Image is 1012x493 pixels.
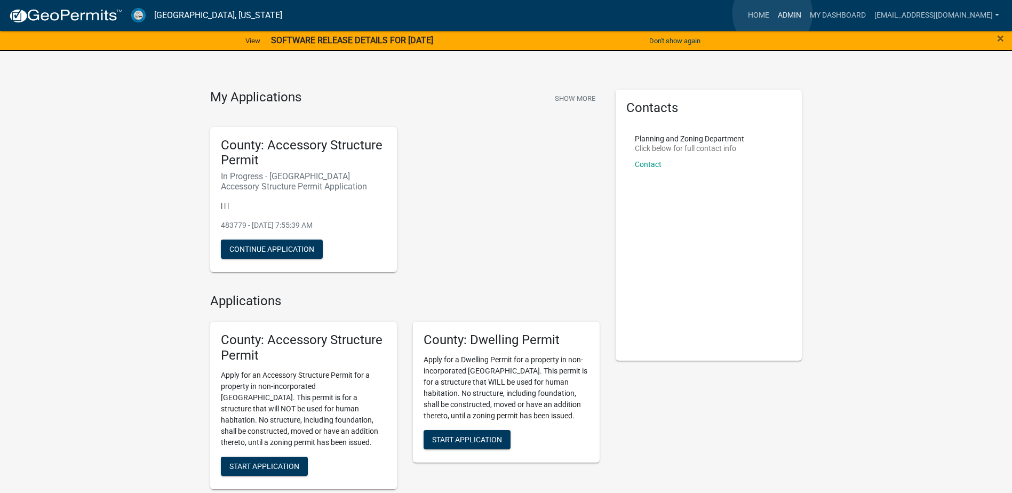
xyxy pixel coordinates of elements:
h5: County: Accessory Structure Permit [221,138,386,169]
a: Home [744,5,774,26]
h4: Applications [210,293,600,309]
h5: County: Dwelling Permit [424,332,589,348]
span: × [997,31,1004,46]
p: Planning and Zoning Department [635,135,744,142]
a: [GEOGRAPHIC_DATA], [US_STATE] [154,6,282,25]
button: Start Application [221,457,308,476]
button: Don't show again [645,32,705,50]
h5: County: Accessory Structure Permit [221,332,386,363]
h4: My Applications [210,90,301,106]
p: Apply for a Dwelling Permit for a property in non-incorporated [GEOGRAPHIC_DATA]. This permit is ... [424,354,589,422]
img: Custer County, Colorado [131,8,146,22]
p: | | | [221,200,386,211]
span: Start Application [229,462,299,470]
strong: SOFTWARE RELEASE DETAILS FOR [DATE] [271,35,433,45]
p: Apply for an Accessory Structure Permit for a property in non-incorporated [GEOGRAPHIC_DATA]. Thi... [221,370,386,448]
button: Close [997,32,1004,45]
a: Admin [774,5,806,26]
button: Show More [551,90,600,107]
a: My Dashboard [806,5,870,26]
button: Start Application [424,430,511,449]
h5: Contacts [626,100,792,116]
p: Click below for full contact info [635,145,744,152]
h6: In Progress - [GEOGRAPHIC_DATA] Accessory Structure Permit Application [221,171,386,192]
a: Contact [635,160,662,169]
button: Continue Application [221,240,323,259]
a: [EMAIL_ADDRESS][DOMAIN_NAME] [870,5,1003,26]
span: Start Application [432,435,502,444]
a: View [241,32,265,50]
p: 483779 - [DATE] 7:55:39 AM [221,220,386,231]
